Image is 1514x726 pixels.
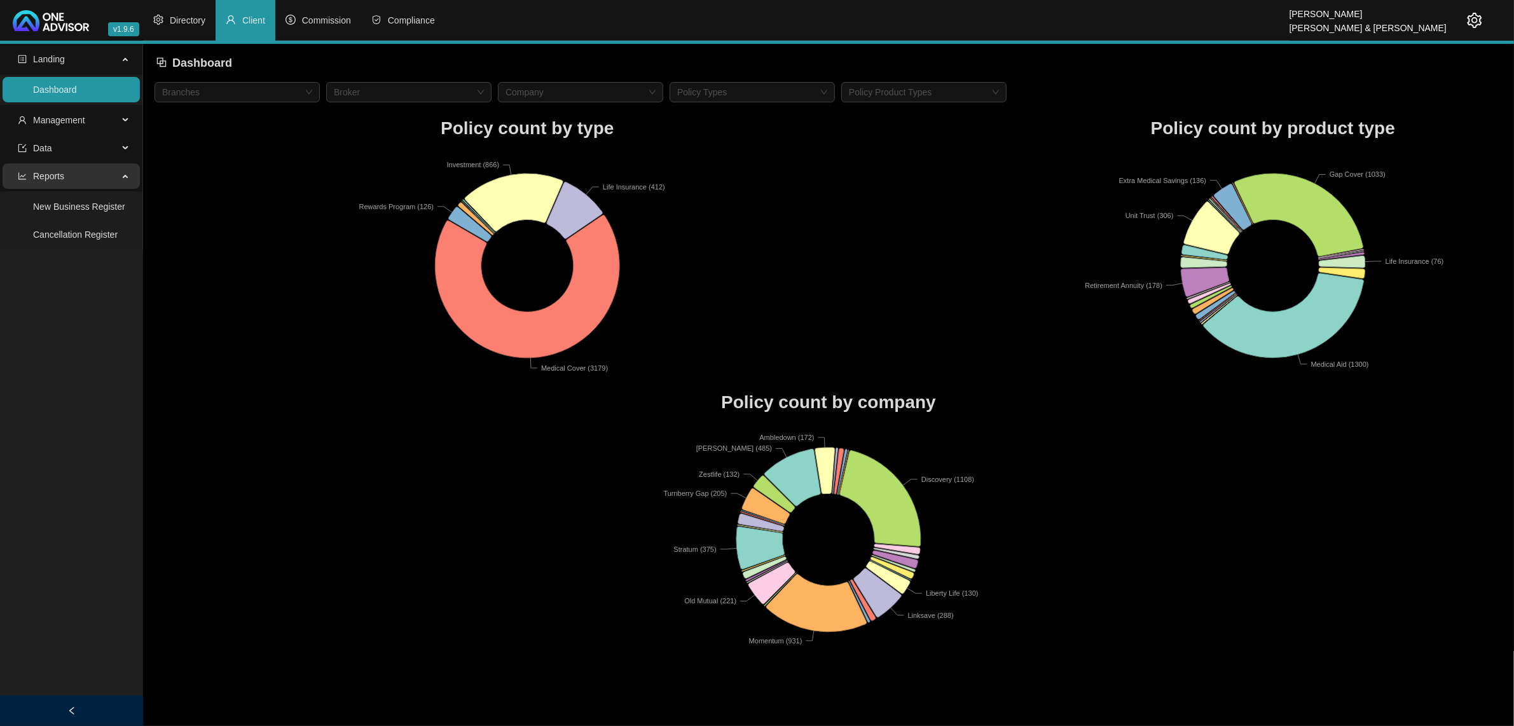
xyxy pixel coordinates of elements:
text: [PERSON_NAME] (485) [696,444,772,452]
a: Dashboard [33,85,77,95]
text: Stratum (375) [674,545,717,553]
span: safety [371,15,382,25]
span: left [67,706,76,715]
span: Management [33,115,85,125]
span: Client [242,15,265,25]
text: Zestlife (132) [699,470,740,478]
text: Momentum (931) [749,637,802,645]
span: block [156,57,167,68]
h1: Policy count by type [155,114,900,142]
a: Cancellation Register [33,229,118,240]
text: Liberty Life (130) [926,589,979,597]
text: Turnberry Gap (205) [664,490,727,497]
text: Ambledown (172) [760,434,815,441]
text: Gap Cover (1033) [1330,170,1386,178]
span: dollar [286,15,296,25]
span: Data [33,143,52,153]
span: profile [18,55,27,64]
span: Landing [33,54,65,64]
span: user [18,116,27,125]
span: line-chart [18,172,27,181]
a: New Business Register [33,202,125,212]
span: Reports [33,171,64,181]
span: user [226,15,236,25]
text: Medical Aid (1300) [1311,360,1369,367]
h1: Policy count by company [155,388,1503,416]
text: Extra Medical Savings (136) [1118,176,1206,184]
span: Directory [170,15,205,25]
text: Old Mutual (221) [684,598,736,605]
span: v1.9.6 [108,22,139,36]
text: Retirement Annuity (178) [1085,281,1162,289]
span: setting [1467,13,1482,28]
span: Compliance [388,15,435,25]
div: [PERSON_NAME] & [PERSON_NAME] [1290,17,1447,31]
span: Commission [302,15,351,25]
text: Unit Trust (306) [1125,212,1174,219]
img: 2df55531c6924b55f21c4cf5d4484680-logo-light.svg [13,10,89,31]
text: Life Insurance (76) [1386,257,1444,265]
text: Discovery (1108) [921,476,974,483]
text: Rewards Program (126) [359,202,434,210]
text: Life Insurance (412) [603,182,665,190]
span: import [18,144,27,153]
span: setting [153,15,163,25]
span: Dashboard [172,57,232,69]
text: Investment (866) [447,161,500,168]
text: Linksave (288) [908,612,954,619]
text: Medical Cover (3179) [541,364,608,371]
div: [PERSON_NAME] [1290,3,1447,17]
